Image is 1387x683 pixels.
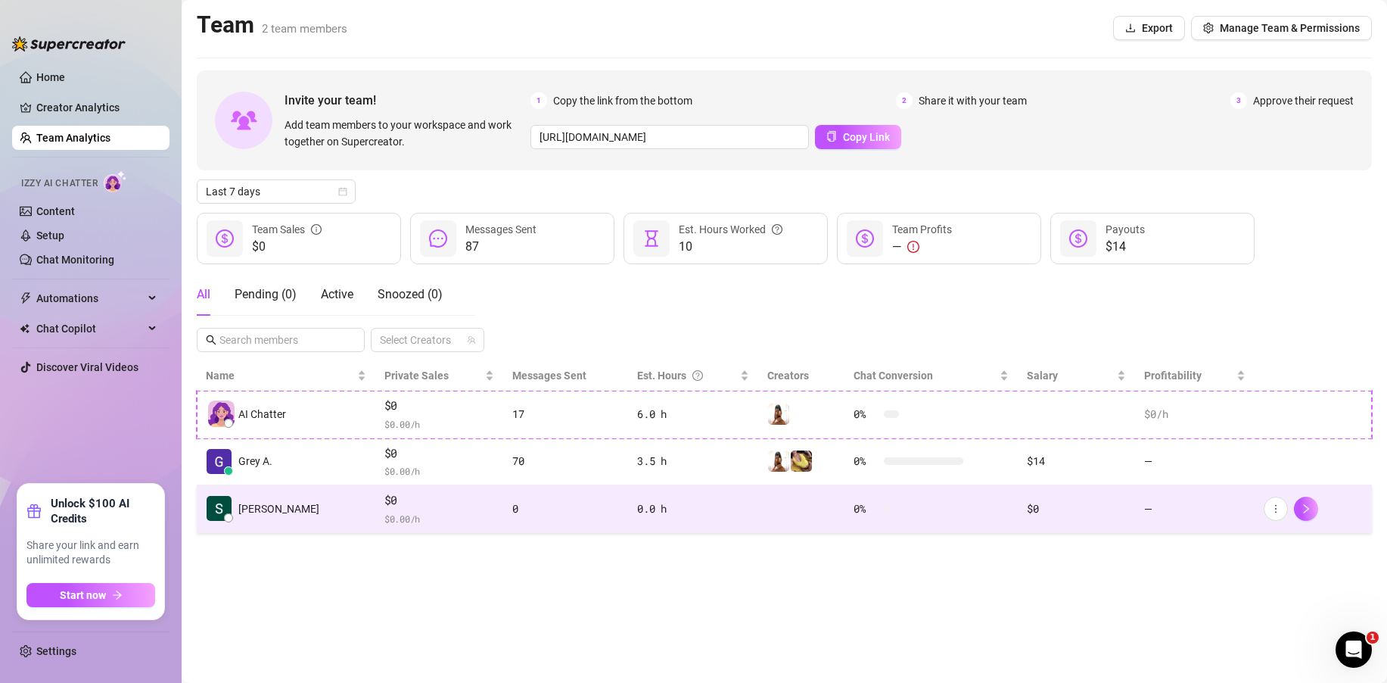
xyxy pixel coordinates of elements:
[1027,501,1126,517] div: $0
[235,285,297,304] div: Pending ( 0 )
[36,254,114,266] a: Chat Monitoring
[206,180,347,203] span: Last 7 days
[378,287,443,301] span: Snoozed ( 0 )
[854,501,878,517] span: 0 %
[1230,92,1247,109] span: 3
[1253,92,1354,109] span: Approve their request
[60,589,106,601] span: Start now
[553,92,692,109] span: Copy the link from the bottom
[36,205,75,217] a: Content
[1106,223,1145,235] span: Payouts
[384,397,494,415] span: $0
[36,645,76,657] a: Settings
[530,92,547,109] span: 1
[642,229,661,248] span: hourglass
[36,317,144,341] span: Chat Copilot
[843,131,890,143] span: Copy Link
[1336,632,1372,668] iframe: Intercom live chat
[21,176,98,191] span: Izzy AI Chatter
[36,229,64,242] a: Setup
[252,221,322,238] div: Team Sales
[51,496,155,526] strong: Unlock $100 AI Credits
[791,451,812,472] img: Mia
[465,223,536,235] span: Messages Sent
[208,401,235,427] img: izzy-ai-chatter-avatar-DDCN_rTZ.svg
[384,511,494,526] span: $ 0.00 /h
[1027,453,1126,469] div: $14
[768,404,789,425] img: Mia
[12,36,126,51] img: logo-BBDzfeDw.svg
[892,223,952,235] span: Team Profits
[384,416,494,432] span: $ 0.00 /h
[321,287,353,301] span: Active
[1135,485,1254,533] td: —
[1144,370,1202,382] span: Profitability
[206,335,216,345] span: search
[207,496,232,521] img: Shai L
[197,285,210,304] div: All
[1069,229,1087,248] span: dollar-circle
[262,22,347,36] span: 2 team members
[679,238,782,256] span: 10
[311,221,322,238] span: info-circle
[36,286,144,310] span: Automations
[637,367,737,384] div: Est. Hours
[1125,23,1136,33] span: download
[338,187,347,196] span: calendar
[919,92,1027,109] span: Share it with your team
[892,238,952,256] div: —
[285,117,524,150] span: Add team members to your workspace and work together on Supercreator.
[826,131,837,142] span: copy
[26,504,42,519] span: gift
[238,453,272,469] span: Grey A.
[854,406,878,423] span: 0 %
[465,238,536,256] span: 87
[206,367,354,384] span: Name
[238,406,286,423] span: AI Chatter
[1203,23,1214,33] span: setting
[512,501,619,517] div: 0
[679,221,782,238] div: Est. Hours Worked
[384,491,494,510] span: $0
[197,361,375,391] th: Name
[219,332,344,348] input: Search members
[896,92,913,109] span: 2
[467,335,476,345] span: team
[854,453,878,469] span: 0 %
[384,444,494,463] span: $0
[815,125,901,149] button: Copy Link
[768,451,789,472] img: Mia
[26,583,155,607] button: Start nowarrow-right
[1367,632,1379,644] span: 1
[854,370,933,382] span: Chat Conversion
[637,501,749,517] div: 0.0 h
[36,132,110,144] a: Team Analytics
[26,538,155,568] span: Share your link and earn unlimited rewards
[36,361,138,373] a: Discover Viral Videos
[1270,504,1281,514] span: more
[36,71,65,83] a: Home
[758,361,844,391] th: Creators
[772,221,782,238] span: question-circle
[252,238,322,256] span: $0
[238,501,319,517] span: [PERSON_NAME]
[692,367,703,384] span: question-circle
[112,590,123,600] span: arrow-right
[1220,22,1360,34] span: Manage Team & Permissions
[207,449,232,474] img: Grey Area
[1144,406,1245,423] div: $0 /h
[1106,238,1145,256] span: $14
[1027,370,1058,382] span: Salary
[1191,16,1372,40] button: Manage Team & Permissions
[216,229,234,248] span: dollar-circle
[104,170,127,192] img: AI Chatter
[197,11,347,39] h2: Team
[36,95,157,120] a: Creator Analytics
[907,241,919,253] span: exclamation-circle
[512,453,619,469] div: 70
[637,453,749,469] div: 3.5 h
[1135,438,1254,486] td: —
[512,406,619,423] div: 17
[637,406,749,423] div: 6.0 h
[20,292,32,304] span: thunderbolt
